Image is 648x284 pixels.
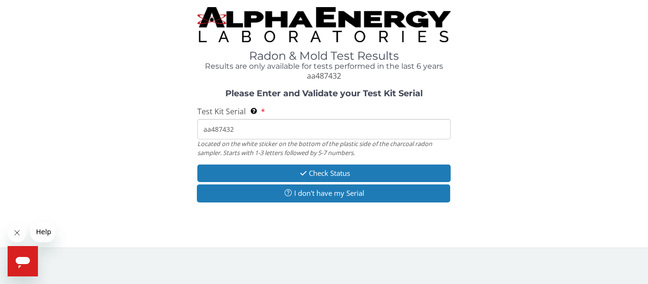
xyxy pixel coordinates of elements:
span: aa487432 [307,71,341,81]
h1: Radon & Mold Test Results [197,50,451,62]
iframe: Close message [8,223,27,242]
h4: Results are only available for tests performed in the last 6 years [197,62,451,71]
img: TightCrop.jpg [197,7,451,42]
button: I don't have my Serial [197,184,450,202]
span: Test Kit Serial [197,106,246,117]
strong: Please Enter and Validate your Test Kit Serial [225,88,423,99]
button: Check Status [197,165,451,182]
iframe: Message from company [30,221,56,242]
div: Located on the white sticker on the bottom of the plastic side of the charcoal radon sampler. Sta... [197,139,451,157]
iframe: Button to launch messaging window [8,246,38,276]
